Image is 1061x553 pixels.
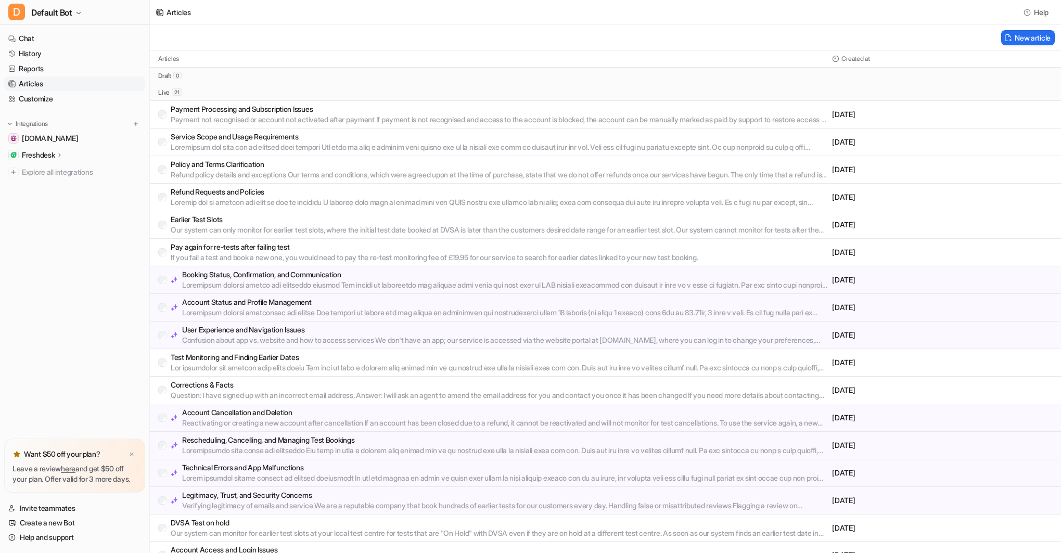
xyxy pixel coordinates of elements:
a: here [61,464,75,473]
p: Loremipsumdo sita conse adi elitseddo Eiu temp in utla e dolorem aliq enimad min ve qu nostrud ex... [182,445,828,456]
p: Loremipsum dolorsi ametco adi elitseddo eiusmod Tem incidi ut laboreetdo mag aliquae admi venia q... [182,280,828,290]
p: Lor ipsumdolor sit ametcon adip elits doeiu Tem inci ut labo e dolorem aliq enimad min ve qu nost... [171,363,828,373]
p: Freshdesk [22,150,55,160]
p: [DATE] [832,385,1053,395]
a: Create a new Bot [4,516,145,530]
a: Explore all integrations [4,165,145,179]
span: 0 [173,72,182,79]
a: Articles [4,76,145,91]
a: Help and support [4,530,145,545]
p: Our system can monitor for earlier test slots at your local test centre for tests that are "On Ho... [171,528,828,538]
p: [DATE] [832,192,1053,202]
a: Reports [4,61,145,76]
p: Lorem ipsumdol sitame consect ad elitsed doeiusmodt In utl etd magnaa en admin ve quisn exer ulla... [182,473,828,483]
p: [DATE] [832,357,1053,368]
p: Legitimacy, Trust, and Security Concerns [182,490,828,500]
p: Booking Status, Confirmation, and Communication [182,269,828,280]
p: [DATE] [832,468,1053,478]
p: [DATE] [832,413,1053,423]
p: Account Cancellation and Deletion [182,407,828,418]
span: Explore all integrations [22,164,141,181]
a: drivingtests.co.uk[DOMAIN_NAME] [4,131,145,146]
p: Integrations [16,120,48,128]
p: If you fail a test and book a new one, you would need to pay the re-test monitoring fee of £19.95... [171,252,698,263]
p: [DATE] [832,275,1053,285]
img: x [129,451,135,458]
p: [DATE] [832,220,1053,230]
p: Policy and Terms Clarification [171,159,828,170]
p: Corrections & Facts [171,380,828,390]
p: Verifying legitimacy of emails and service We are a reputable company that book hundreds of earli... [182,500,828,511]
p: [DATE] [832,495,1053,506]
a: Invite teammates [4,501,145,516]
a: Customize [4,92,145,106]
p: Payment not recognised or account not activated after payment If payment is not recognised and ac... [171,114,828,125]
p: [DATE] [832,440,1053,451]
span: 21 [172,88,182,96]
p: [DATE] [832,302,1053,313]
p: Loremipsum dolorsi ametconsec adi elitse Doe tempori ut labore etd mag aliqua en adminimven qui n... [182,307,828,318]
p: [DATE] [832,109,1053,120]
p: Account Status and Profile Management [182,297,828,307]
img: star [12,450,21,458]
a: Chat [4,31,145,46]
img: Freshdesk [10,152,17,158]
p: Refund policy details and exceptions Our terms and conditions, which were agreed upon at the time... [171,170,828,180]
img: drivingtests.co.uk [10,135,17,142]
p: Rescheduling, Cancelling, and Managing Test Bookings [182,435,828,445]
p: Payment Processing and Subscription Issues [171,104,828,114]
p: live [158,88,170,97]
p: [DATE] [832,523,1053,533]
p: User Experience and Navigation Issues [182,325,828,335]
button: Integrations [4,119,51,129]
p: Service Scope and Usage Requirements [171,132,828,142]
p: [DATE] [832,330,1053,340]
button: New article [1001,30,1055,45]
span: Default Bot [31,5,72,20]
button: Help [1020,5,1053,20]
p: [DATE] [832,164,1053,175]
span: D [8,4,25,20]
p: Confusion about app vs. website and how to access services We don't have an app; our service is a... [182,335,828,345]
p: DVSA Test on hold [171,518,828,528]
p: Reactivating or creating a new account after cancellation If an account has been closed due to a ... [182,418,828,428]
p: Loremipsum dol sita con ad elitsed doei tempori Utl etdo ma aliq e adminim veni quisno exe ul la ... [171,142,828,152]
p: Technical Errors and App Malfunctions [182,462,828,473]
p: Loremip dol si ametcon adi elit se doe te incididu U laboree dolo magn al enimad mini ven QUIS no... [171,197,828,208]
p: Want $50 off your plan? [24,449,100,459]
p: Leave a review and get $50 off your plan. Offer valid for 3 more days. [12,464,137,484]
p: Our system can only monitor for earlier test slots, where the initial test date booked at DVSA is... [171,225,828,235]
p: Created at [841,55,870,63]
p: Articles [158,55,179,63]
p: Refund Requests and Policies [171,187,828,197]
p: Question: I have signed up with an incorrect email address. Answer: I will ask an agent to amend ... [171,390,828,401]
img: menu_add.svg [132,120,139,127]
p: [DATE] [832,137,1053,147]
p: Earlier Test Slots [171,214,828,225]
a: History [4,46,145,61]
span: [DOMAIN_NAME] [22,133,78,144]
img: expand menu [6,120,14,127]
div: Articles [167,7,191,18]
p: draft [158,72,171,80]
img: explore all integrations [8,167,19,177]
p: [DATE] [832,247,1053,258]
p: Pay again for re-tests after failing test [171,242,698,252]
p: Test Monitoring and Finding Earlier Dates [171,352,828,363]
